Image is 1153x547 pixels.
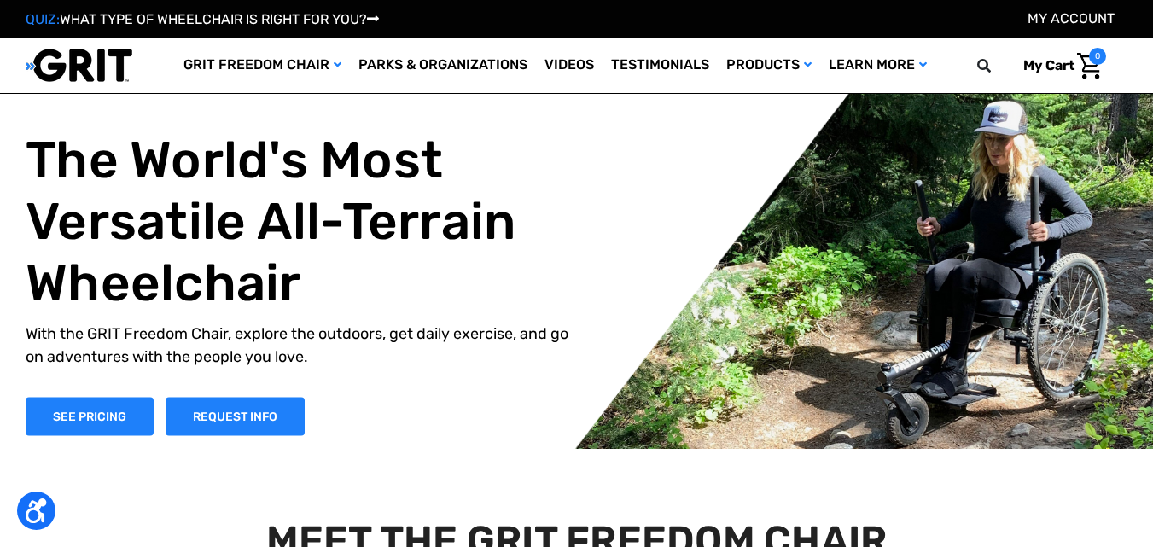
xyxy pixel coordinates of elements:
a: Cuenta [1028,10,1115,26]
img: Cart [1077,53,1102,79]
span: QUIZ: [26,11,60,27]
span: My Cart [1023,57,1074,73]
a: Learn More [820,38,935,93]
a: Testimonials [603,38,718,93]
a: QUIZ:WHAT TYPE OF WHEELCHAIR IS RIGHT FOR YOU? [26,11,379,27]
a: Parks & Organizations [350,38,536,93]
a: Carrito con 0 artículos [1010,48,1106,84]
h1: The World's Most Versatile All-Terrain Wheelchair [26,129,590,313]
p: With the GRIT Freedom Chair, explore the outdoors, get daily exercise, and go on adventures with ... [26,322,590,368]
input: Search [985,48,1010,84]
a: Videos [536,38,603,93]
a: GRIT Freedom Chair [175,38,350,93]
span: 0 [1089,48,1106,65]
img: GRIT All-Terrain Wheelchair and Mobility Equipment [26,48,132,83]
a: Diapositiva número 1, Request Information [166,397,305,435]
a: Shop Now [26,397,154,435]
a: Products [718,38,820,93]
